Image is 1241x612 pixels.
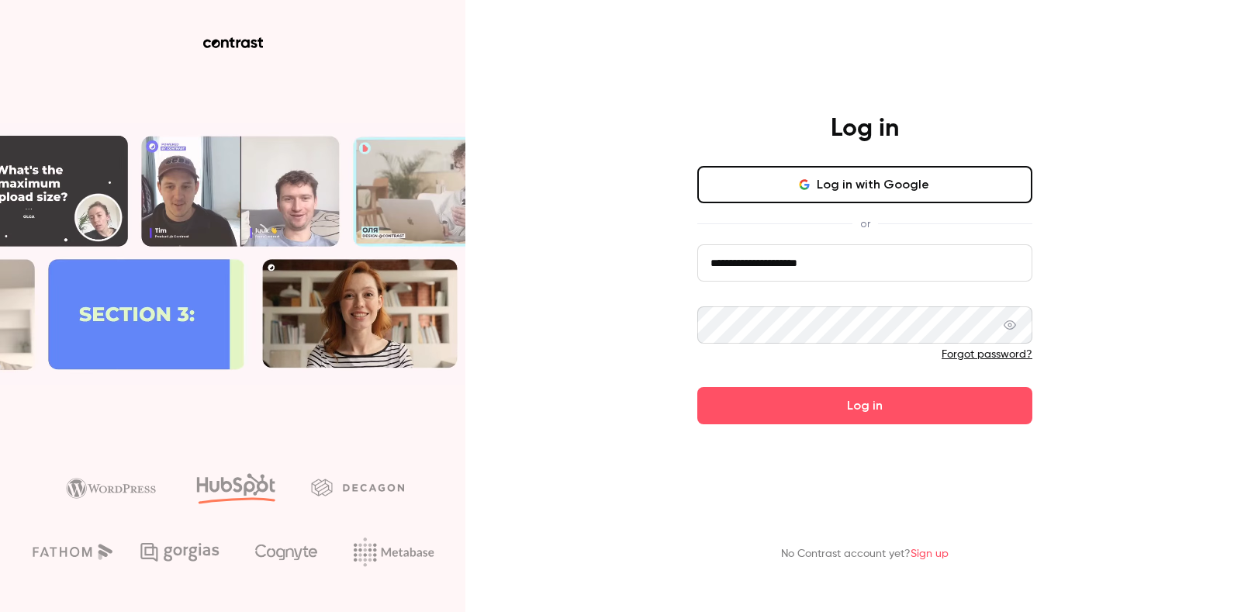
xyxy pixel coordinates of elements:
span: or [852,216,878,232]
button: Log in with Google [697,166,1032,203]
a: Forgot password? [942,349,1032,360]
img: decagon [311,479,404,496]
h4: Log in [831,113,899,144]
a: Sign up [911,548,949,559]
p: No Contrast account yet? [781,546,949,562]
button: Log in [697,387,1032,424]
